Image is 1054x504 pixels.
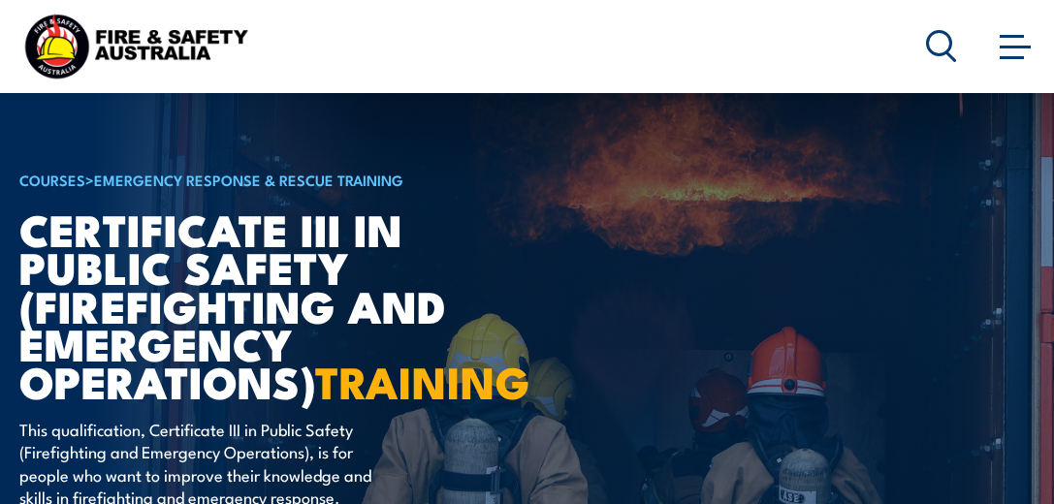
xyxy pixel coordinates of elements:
h1: Certificate III in Public Safety (Firefighting and Emergency Operations) [19,209,498,399]
a: Emergency Response & Rescue Training [94,169,403,190]
a: COURSES [19,169,85,190]
strong: TRAINING [315,347,530,414]
h6: > [19,168,498,191]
